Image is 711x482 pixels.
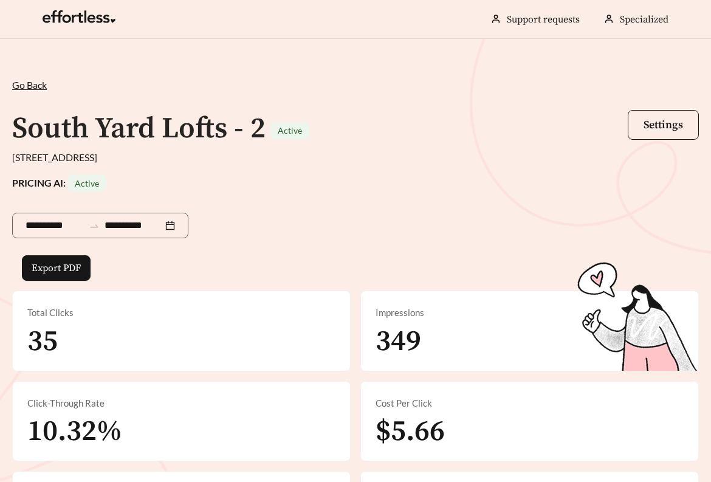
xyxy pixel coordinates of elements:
[507,13,580,26] a: Support requests
[644,118,683,132] span: Settings
[32,261,81,275] span: Export PDF
[89,221,100,232] span: swap-right
[27,413,122,450] span: 10.32%
[12,150,699,165] div: [STREET_ADDRESS]
[376,323,421,360] span: 349
[12,79,47,91] span: Go Back
[376,306,684,320] div: Impressions
[89,220,100,231] span: to
[620,13,668,26] span: Specialized
[27,396,335,410] div: Click-Through Rate
[22,255,91,281] button: Export PDF
[376,396,684,410] div: Cost Per Click
[278,125,302,136] span: Active
[12,111,266,147] h1: South Yard Lofts - 2
[376,413,445,450] span: $5.66
[75,178,99,188] span: Active
[27,323,58,360] span: 35
[12,177,106,188] strong: PRICING AI:
[27,306,335,320] div: Total Clicks
[628,110,699,140] button: Settings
